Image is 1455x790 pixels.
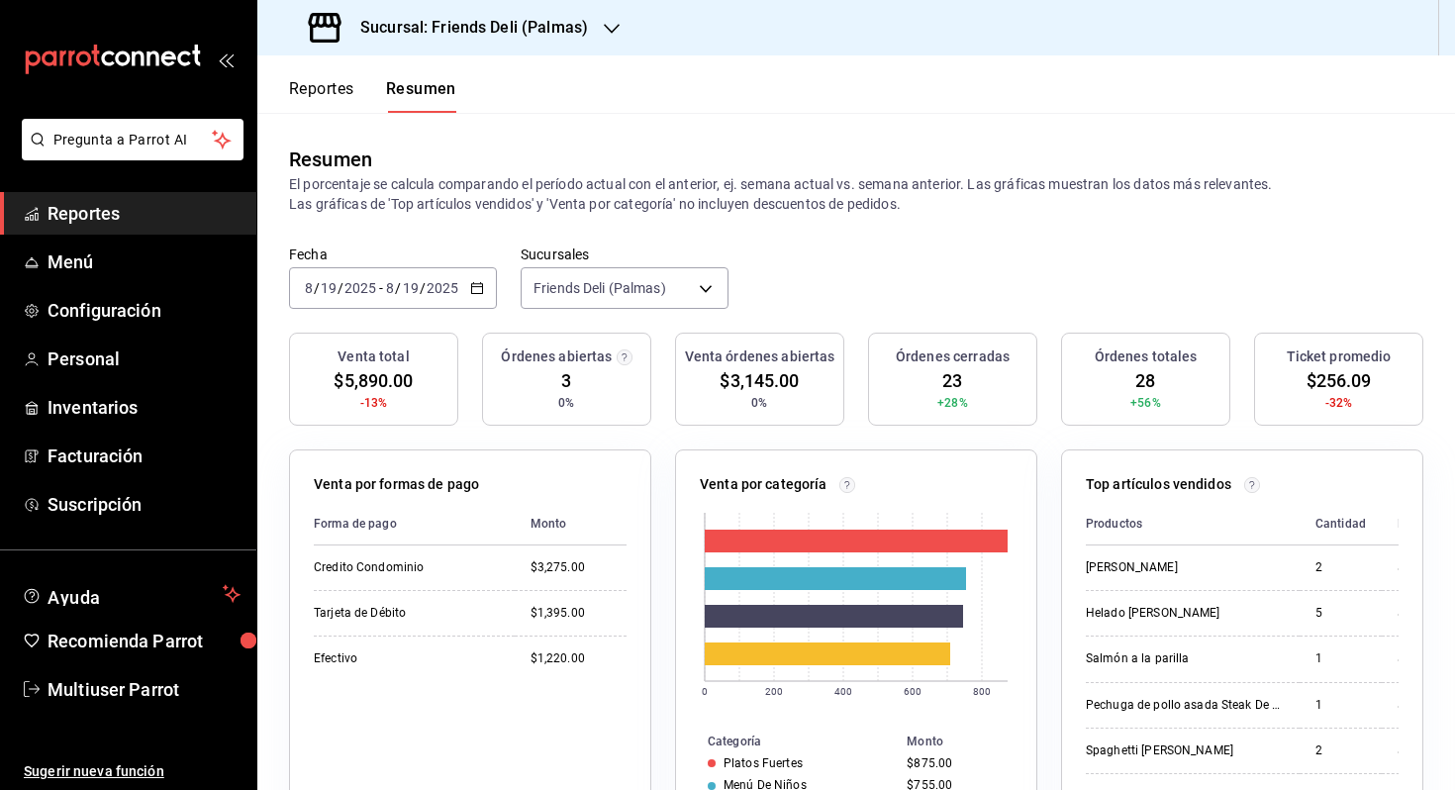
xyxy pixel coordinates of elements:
span: Facturación [48,443,241,469]
span: 3 [561,367,571,394]
div: Spaghetti [PERSON_NAME] [1086,742,1284,759]
input: -- [320,280,338,296]
div: 2 [1315,742,1366,759]
div: $580.00 [1398,559,1443,576]
div: $340.00 [1398,650,1443,667]
span: Configuración [48,297,241,324]
div: $295.00 [1398,697,1443,714]
div: Salmón a la parilla [1086,650,1284,667]
h3: Venta total [338,346,409,367]
th: Productos [1086,503,1300,545]
span: 28 [1135,367,1155,394]
span: / [420,280,426,296]
th: Forma de pago [314,503,515,545]
text: 200 [765,686,783,697]
div: 5 [1315,605,1366,622]
span: Multiuser Parrot [48,676,241,703]
span: Recomienda Parrot [48,628,241,654]
h3: Órdenes abiertas [501,346,612,367]
div: navigation tabs [289,79,456,113]
h3: Órdenes cerradas [896,346,1010,367]
button: Reportes [289,79,354,113]
span: - [379,280,383,296]
th: Categoría [676,731,899,752]
p: Top artículos vendidos [1086,474,1231,495]
a: Pregunta a Parrot AI [14,144,243,164]
span: Ayuda [48,582,215,606]
text: 600 [904,686,921,697]
th: Monto [1382,503,1443,545]
label: Fecha [289,247,497,261]
h3: Órdenes totales [1095,346,1198,367]
input: -- [402,280,420,296]
p: Venta por categoría [700,474,827,495]
p: Venta por formas de pago [314,474,479,495]
input: -- [304,280,314,296]
h3: Ticket promedio [1287,346,1392,367]
div: $3,275.00 [531,559,627,576]
span: -13% [360,394,388,412]
text: 800 [973,686,991,697]
span: Pregunta a Parrot AI [53,130,213,150]
div: 1 [1315,650,1366,667]
th: Monto [899,731,1036,752]
span: 23 [942,367,962,394]
h3: Venta órdenes abiertas [685,346,835,367]
span: $256.09 [1307,367,1372,394]
span: Suscripción [48,491,241,518]
span: $5,890.00 [334,367,413,394]
h3: Sucursal: Friends Deli (Palmas) [344,16,588,40]
button: Resumen [386,79,456,113]
button: open_drawer_menu [218,51,234,67]
input: -- [385,280,395,296]
text: 400 [834,686,852,697]
th: Monto [515,503,627,545]
span: $3,145.00 [720,367,799,394]
span: Menú [48,248,241,275]
span: -32% [1325,394,1353,412]
div: $875.00 [907,756,1005,770]
p: El porcentaje se calcula comparando el período actual con el anterior, ej. semana actual vs. sema... [289,174,1423,214]
span: 0% [558,394,574,412]
div: Platos Fuertes [724,756,803,770]
div: Pechuga de pollo asada Steak De Pollo [1086,697,1284,714]
span: / [395,280,401,296]
div: Tarjeta de Débito [314,605,499,622]
span: / [314,280,320,296]
span: Friends Deli (Palmas) [533,278,666,298]
th: Cantidad [1300,503,1382,545]
span: Inventarios [48,394,241,421]
div: Resumen [289,145,372,174]
text: 0 [702,686,708,697]
span: +56% [1130,394,1161,412]
div: $280.00 [1398,742,1443,759]
div: Helado [PERSON_NAME] [1086,605,1284,622]
span: Sugerir nueva función [24,761,241,782]
input: ---- [343,280,377,296]
div: $1,395.00 [531,605,627,622]
span: Personal [48,346,241,372]
span: Reportes [48,200,241,227]
div: 2 [1315,559,1366,576]
span: +28% [937,394,968,412]
button: Pregunta a Parrot AI [22,119,243,160]
div: Efectivo [314,650,499,667]
div: [PERSON_NAME] [1086,559,1284,576]
span: / [338,280,343,296]
label: Sucursales [521,247,728,261]
div: Credito Condominio [314,559,499,576]
div: $500.00 [1398,605,1443,622]
span: 0% [751,394,767,412]
input: ---- [426,280,459,296]
div: 1 [1315,697,1366,714]
div: $1,220.00 [531,650,627,667]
